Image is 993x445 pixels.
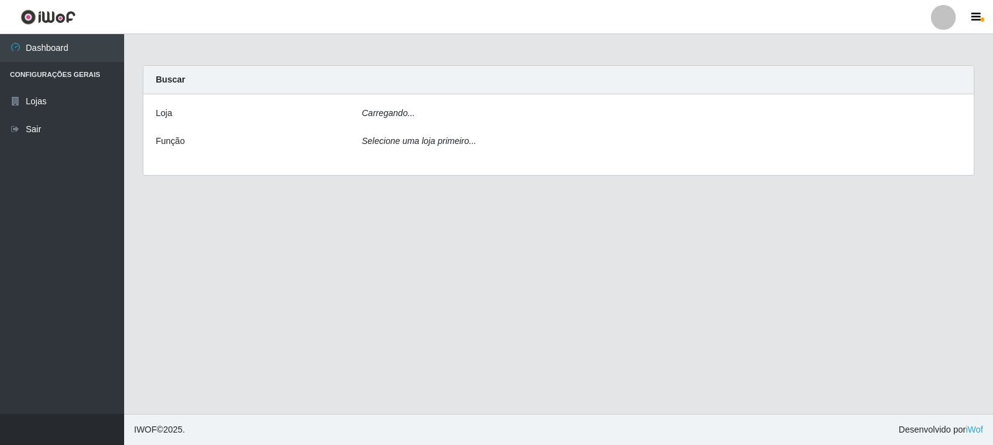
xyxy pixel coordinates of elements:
[966,425,983,434] a: iWof
[156,107,172,120] label: Loja
[156,74,185,84] strong: Buscar
[20,9,76,25] img: CoreUI Logo
[134,425,157,434] span: IWOF
[362,108,415,118] i: Carregando...
[134,423,185,436] span: © 2025 .
[156,135,185,148] label: Função
[899,423,983,436] span: Desenvolvido por
[362,136,476,146] i: Selecione uma loja primeiro...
